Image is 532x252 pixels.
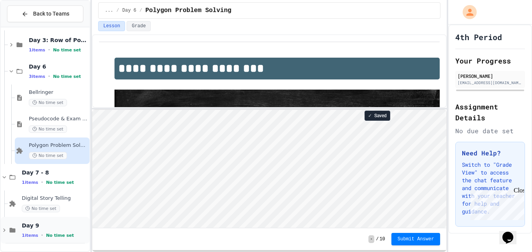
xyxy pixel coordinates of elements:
h2: Your Progress [455,55,525,66]
span: - [368,235,374,243]
span: • [48,73,50,79]
h3: Need Help? [462,148,518,158]
span: Day 7 - 8 [22,169,88,176]
span: / [376,236,379,242]
span: No time set [53,48,81,53]
span: Digital Story Telling [22,195,88,202]
span: 1 items [22,233,38,238]
div: [PERSON_NAME] [458,72,523,79]
span: Saved [374,113,387,119]
span: Day 9 [22,222,88,229]
span: • [41,232,43,238]
span: • [48,47,50,53]
button: Lesson [98,21,125,31]
div: Chat with us now!Close [3,3,54,49]
button: Grade [127,21,151,31]
span: Bellringer [29,89,88,96]
span: ... [105,7,113,14]
span: No time set [46,233,74,238]
div: My Account [454,3,479,21]
span: Back to Teams [33,10,69,18]
span: No time set [29,152,67,159]
span: / [139,7,142,14]
span: Day 6 [122,7,136,14]
button: Back to Teams [7,5,83,22]
span: 1 items [22,180,38,185]
span: Submit Answer [398,236,434,242]
span: No time set [46,180,74,185]
p: Switch to "Grade View" to access the chat feature and communicate with your teacher for help and ... [462,161,518,215]
span: Polygon Problem Solving [29,142,88,149]
span: 10 [379,236,385,242]
span: No time set [29,125,67,133]
span: 3 items [29,74,45,79]
h1: 4th Period [455,32,502,42]
div: [EMAIL_ADDRESS][DOMAIN_NAME] [458,80,523,86]
span: No time set [53,74,81,79]
span: Day 3: Row of Polygons [29,37,88,44]
span: ✓ [368,113,372,119]
span: Polygon Problem Solving [145,6,231,15]
div: No due date set [455,126,525,136]
h2: Assignment Details [455,101,525,123]
button: Submit Answer [391,233,440,245]
span: 1 items [29,48,45,53]
span: • [41,179,43,185]
iframe: Snap! Programming Environment [92,110,446,228]
span: Day 6 [29,63,88,70]
span: No time set [29,99,67,106]
span: Pseudocode & Exam Reference Guide [29,116,88,122]
span: No time set [22,205,60,212]
iframe: chat widget [467,187,524,220]
iframe: chat widget [499,221,524,244]
span: / [116,7,119,14]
